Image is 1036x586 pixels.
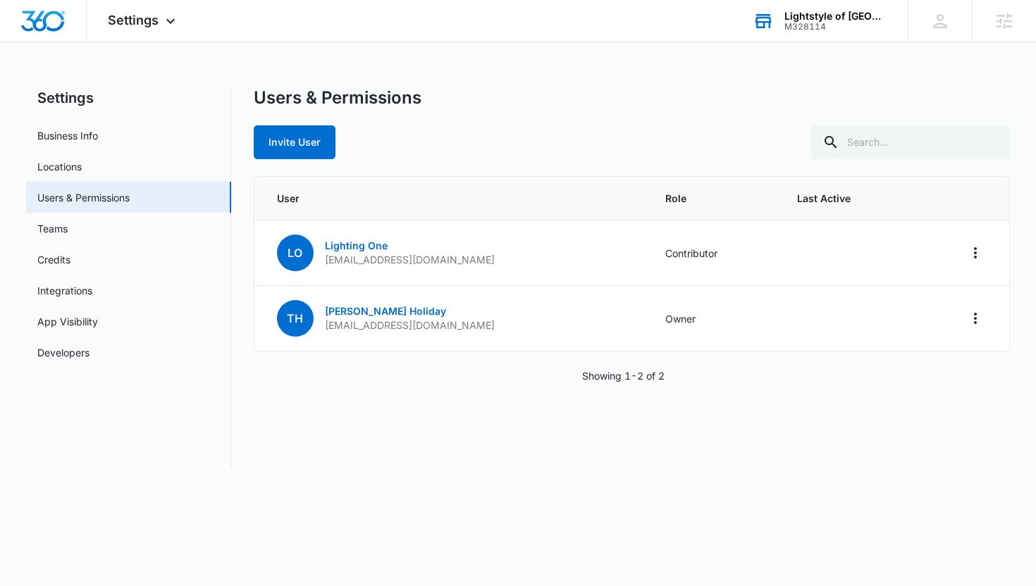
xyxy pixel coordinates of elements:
span: LO [277,235,314,271]
a: [PERSON_NAME] Holiday [325,305,446,317]
td: Contributor [648,220,780,286]
a: Locations [37,159,82,174]
a: Integrations [37,283,92,298]
a: Credits [37,252,70,267]
button: Invite User [254,125,335,159]
a: TH [277,313,314,325]
span: Last Active [797,191,897,206]
a: Teams [37,221,68,236]
a: Developers [37,345,90,360]
p: [EMAIL_ADDRESS][DOMAIN_NAME] [325,253,495,267]
p: [EMAIL_ADDRESS][DOMAIN_NAME] [325,318,495,332]
a: LO [277,247,314,259]
button: Actions [964,307,987,330]
span: TH [277,300,314,337]
span: Role [665,191,763,206]
div: account name [784,11,887,22]
a: Lighting One [325,239,388,251]
a: App Visibility [37,314,98,329]
span: Settings [108,13,159,27]
button: Actions [964,242,987,264]
span: User [277,191,632,206]
input: Search... [811,125,1010,159]
a: Business Info [37,128,98,143]
p: Showing 1-2 of 2 [582,368,665,383]
a: Users & Permissions [37,190,130,205]
h2: Settings [26,87,231,108]
div: account id [784,22,887,32]
td: Owner [648,286,780,351]
a: Invite User [254,136,335,148]
h1: Users & Permissions [254,87,421,108]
